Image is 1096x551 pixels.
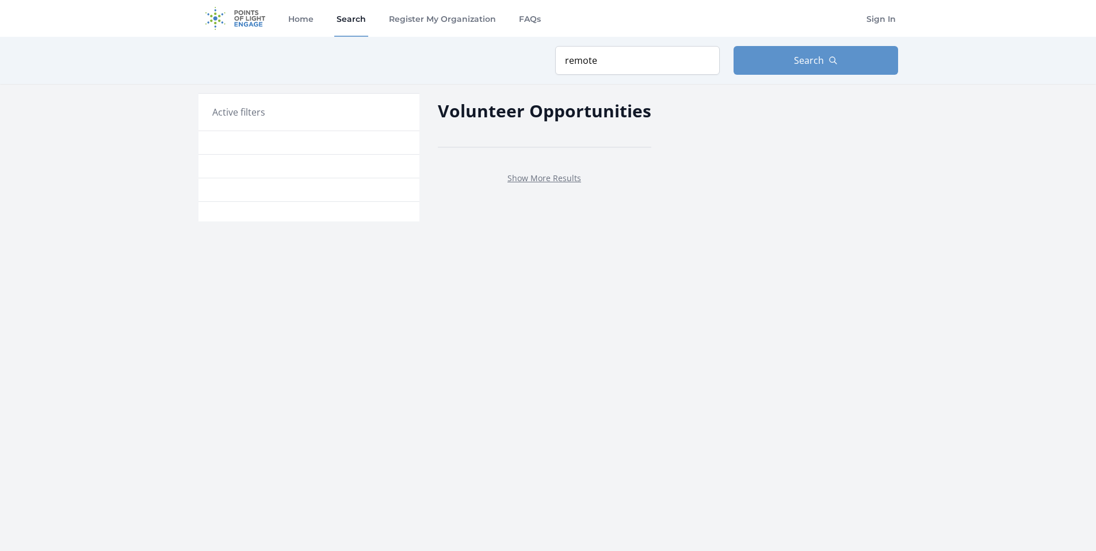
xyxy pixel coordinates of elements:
[212,105,265,119] h3: Active filters
[438,98,651,124] h2: Volunteer Opportunities
[555,46,720,75] input: Location
[507,173,581,183] a: Show More Results
[794,53,824,67] span: Search
[734,46,898,75] button: Search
